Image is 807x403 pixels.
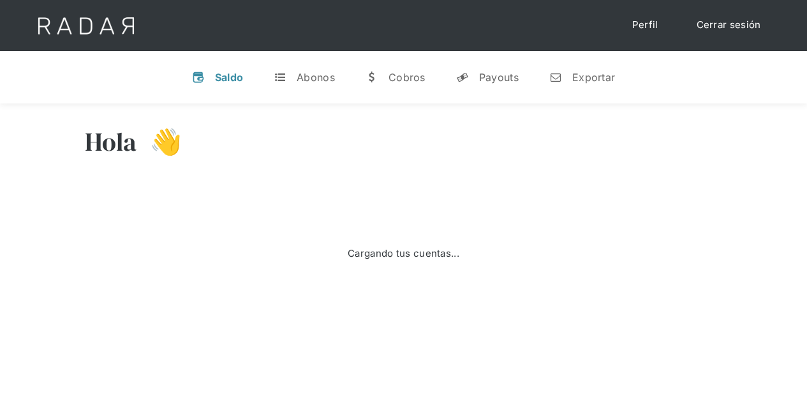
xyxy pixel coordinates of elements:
div: t [274,71,286,84]
h3: 👋 [137,126,182,158]
a: Cerrar sesión [684,13,774,38]
div: n [549,71,562,84]
div: Exportar [572,71,615,84]
div: y [456,71,469,84]
div: Cobros [389,71,426,84]
div: Cargando tus cuentas... [348,247,459,261]
div: w [366,71,378,84]
h3: Hola [85,126,137,158]
a: Perfil [619,13,671,38]
div: v [192,71,205,84]
div: Payouts [479,71,519,84]
div: Saldo [215,71,244,84]
div: Abonos [297,71,335,84]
